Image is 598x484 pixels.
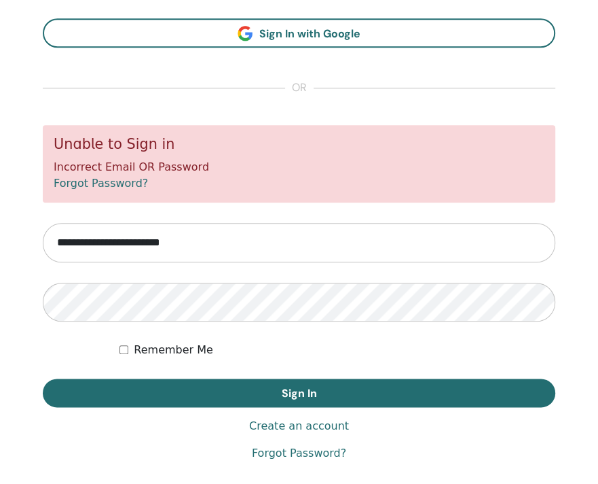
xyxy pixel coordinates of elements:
a: Sign In with Google [43,18,555,48]
h5: Unable to Sign in [54,136,544,153]
div: Keep me authenticated indefinitely or until I manually logout [119,342,555,358]
a: Create an account [249,418,349,434]
a: Forgot Password? [252,445,346,462]
span: or [285,80,314,97]
label: Remember Me [134,342,213,358]
a: Forgot Password? [54,177,148,190]
span: Sign In with Google [259,27,360,41]
span: Sign In [282,386,317,400]
div: Incorrect Email OR Password [43,125,555,202]
button: Sign In [43,379,555,407]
